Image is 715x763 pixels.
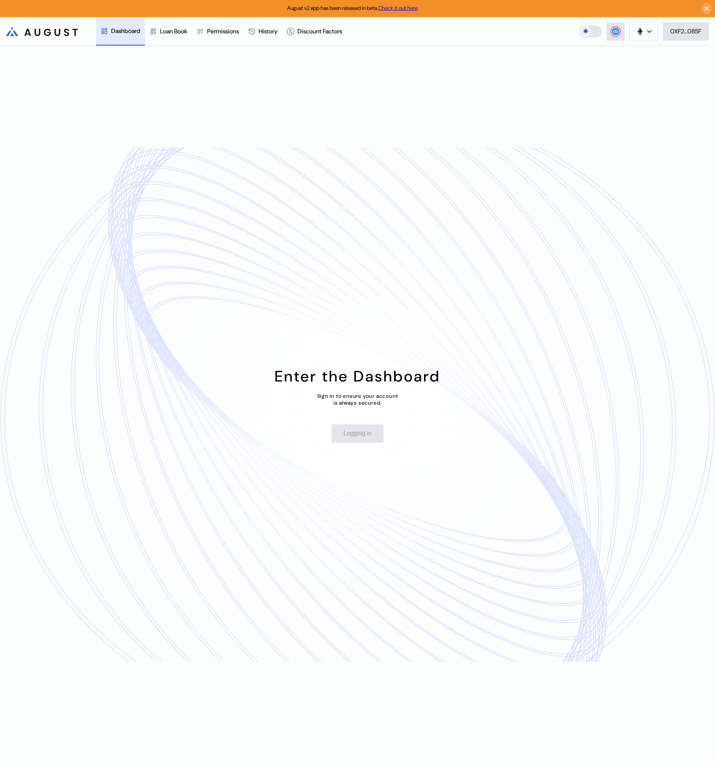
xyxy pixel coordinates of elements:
[378,5,418,11] a: Check it out here
[244,17,282,46] a: History
[670,27,701,35] div: 0XF2...085F
[282,17,347,46] a: Discount Factors
[145,17,192,46] a: Loan Book
[663,22,709,41] button: 0XF2...085F
[317,392,398,406] div: Sign in to ensure your account is always secured.
[160,27,187,35] div: Loan Book
[275,366,440,386] div: Enter the Dashboard
[259,27,278,35] div: History
[111,27,140,35] div: Dashboard
[207,27,239,35] div: Permissions
[629,22,658,41] button: chain logo
[297,27,342,35] div: Discount Factors
[287,5,418,11] span: August v2 app has been released in beta.
[636,27,644,36] img: chain logo
[332,424,384,443] button: Logging in
[192,17,244,46] a: Permissions
[96,17,145,46] a: Dashboard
